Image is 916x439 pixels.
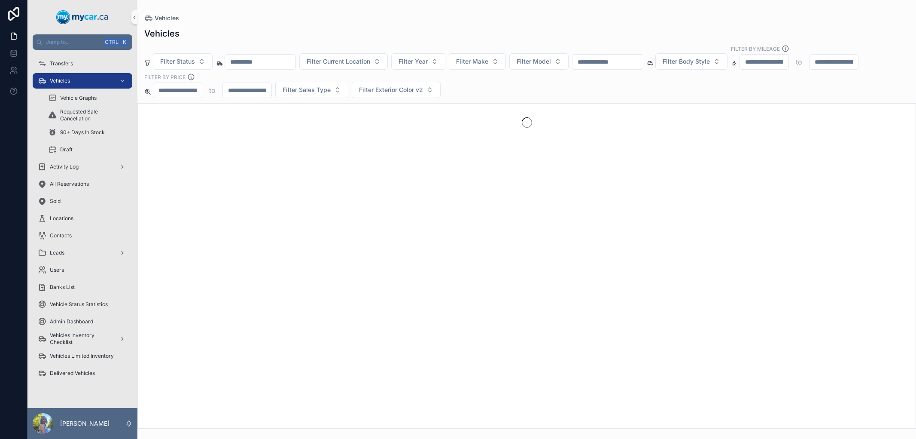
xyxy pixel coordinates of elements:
span: Leads [50,249,64,256]
span: 90+ Days In Stock [60,129,105,136]
a: All Reservations [33,176,132,192]
span: Users [50,267,64,273]
span: Banks List [50,284,75,291]
span: Jump to... [46,39,100,46]
span: Filter Year [399,57,428,66]
span: Filter Body Style [663,57,710,66]
a: Requested Sale Cancellation [43,107,132,123]
span: Filter Sales Type [283,86,331,94]
span: Vehicle Status Statistics [50,301,108,308]
span: Vehicles [155,14,179,22]
a: Vehicles Inventory Checklist [33,331,132,347]
span: Filter Make [456,57,488,66]
span: Filter Model [517,57,551,66]
a: Banks List [33,279,132,295]
span: Delivered Vehicles [50,370,95,377]
span: Activity Log [50,163,79,170]
div: scrollable content [27,50,137,392]
button: Select Button [391,53,445,70]
a: Transfers [33,56,132,71]
button: Select Button [655,53,727,70]
a: Vehicles [144,14,179,22]
img: App logo [56,10,109,24]
a: Activity Log [33,159,132,175]
span: Vehicles Limited Inventory [50,353,114,359]
span: Vehicle Graphs [60,95,97,101]
a: Vehicle Status Statistics [33,297,132,312]
span: Draft [60,146,73,153]
button: Select Button [449,53,506,70]
span: Contacts [50,232,72,239]
button: Jump to...CtrlK [33,34,132,50]
a: Sold [33,193,132,209]
span: Filter Exterior Color v2 [359,86,423,94]
button: Select Button [299,53,388,70]
p: [PERSON_NAME] [60,419,110,428]
a: Users [33,262,132,278]
a: Draft [43,142,132,157]
a: Vehicle Graphs [43,90,132,106]
span: Filter Current Location [307,57,370,66]
a: Vehicles [33,73,132,89]
span: K [121,39,128,46]
button: Select Button [153,53,213,70]
a: Vehicles Limited Inventory [33,348,132,364]
a: Admin Dashboard [33,314,132,329]
button: Select Button [352,82,441,98]
span: Requested Sale Cancellation [60,108,124,122]
h1: Vehicles [144,28,180,40]
span: Vehicles [50,77,70,84]
label: FILTER BY PRICE [144,73,186,81]
span: Transfers [50,60,73,67]
p: to [209,85,216,95]
a: Leads [33,245,132,261]
p: to [796,57,802,67]
span: Filter Status [160,57,195,66]
span: Ctrl [104,38,119,46]
span: Sold [50,198,61,205]
span: Admin Dashboard [50,318,93,325]
a: 90+ Days In Stock [43,125,132,140]
label: Filter By Mileage [731,45,780,52]
a: Locations [33,211,132,226]
span: Locations [50,215,73,222]
a: Contacts [33,228,132,243]
span: All Reservations [50,181,89,187]
button: Select Button [509,53,569,70]
button: Select Button [275,82,348,98]
a: Delivered Vehicles [33,365,132,381]
span: Vehicles Inventory Checklist [50,332,113,346]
